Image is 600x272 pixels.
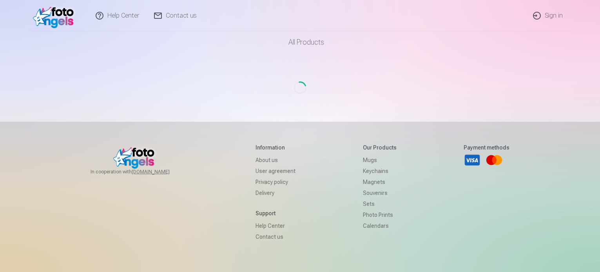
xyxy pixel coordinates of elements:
a: Keychains [363,166,397,177]
a: Mugs [363,155,397,166]
a: Help Center [256,220,295,231]
a: Privacy policy [256,177,295,187]
a: Mastercard [486,151,503,169]
span: In cooperation with [91,169,189,175]
h5: Information [256,144,295,151]
a: [DOMAIN_NAME] [132,169,189,175]
h5: Payment methods [464,144,509,151]
a: Contact us [256,231,295,242]
a: About us [256,155,295,166]
a: Magnets [363,177,397,187]
img: /v1 [33,3,78,28]
a: User agreement [256,166,295,177]
a: Souvenirs [363,187,397,198]
a: Delivery [256,187,295,198]
h5: Support [256,209,295,217]
a: All products [266,31,334,53]
a: Photo prints [363,209,397,220]
h5: Our products [363,144,397,151]
a: Visa [464,151,481,169]
a: Sets [363,198,397,209]
a: Calendars [363,220,397,231]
